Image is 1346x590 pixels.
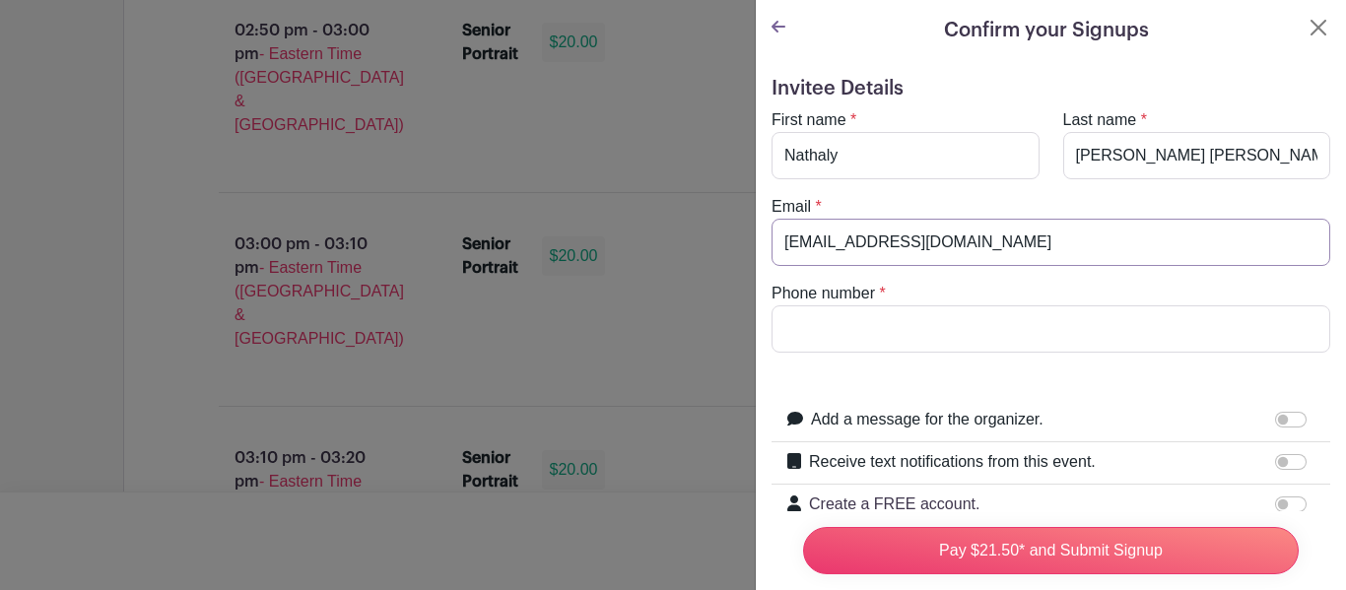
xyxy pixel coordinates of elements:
label: Email [772,195,811,219]
label: Last name [1063,108,1137,132]
label: Phone number [772,282,875,305]
h5: Confirm your Signups [944,16,1149,45]
button: Close [1307,16,1330,39]
label: First name [772,108,846,132]
p: Create a FREE account. [809,492,1271,516]
label: Add a message for the organizer. [811,408,1043,431]
label: Receive text notifications from this event. [809,450,1096,474]
input: Pay $21.50* and Submit Signup [803,527,1299,574]
h5: Invitee Details [772,77,1330,100]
